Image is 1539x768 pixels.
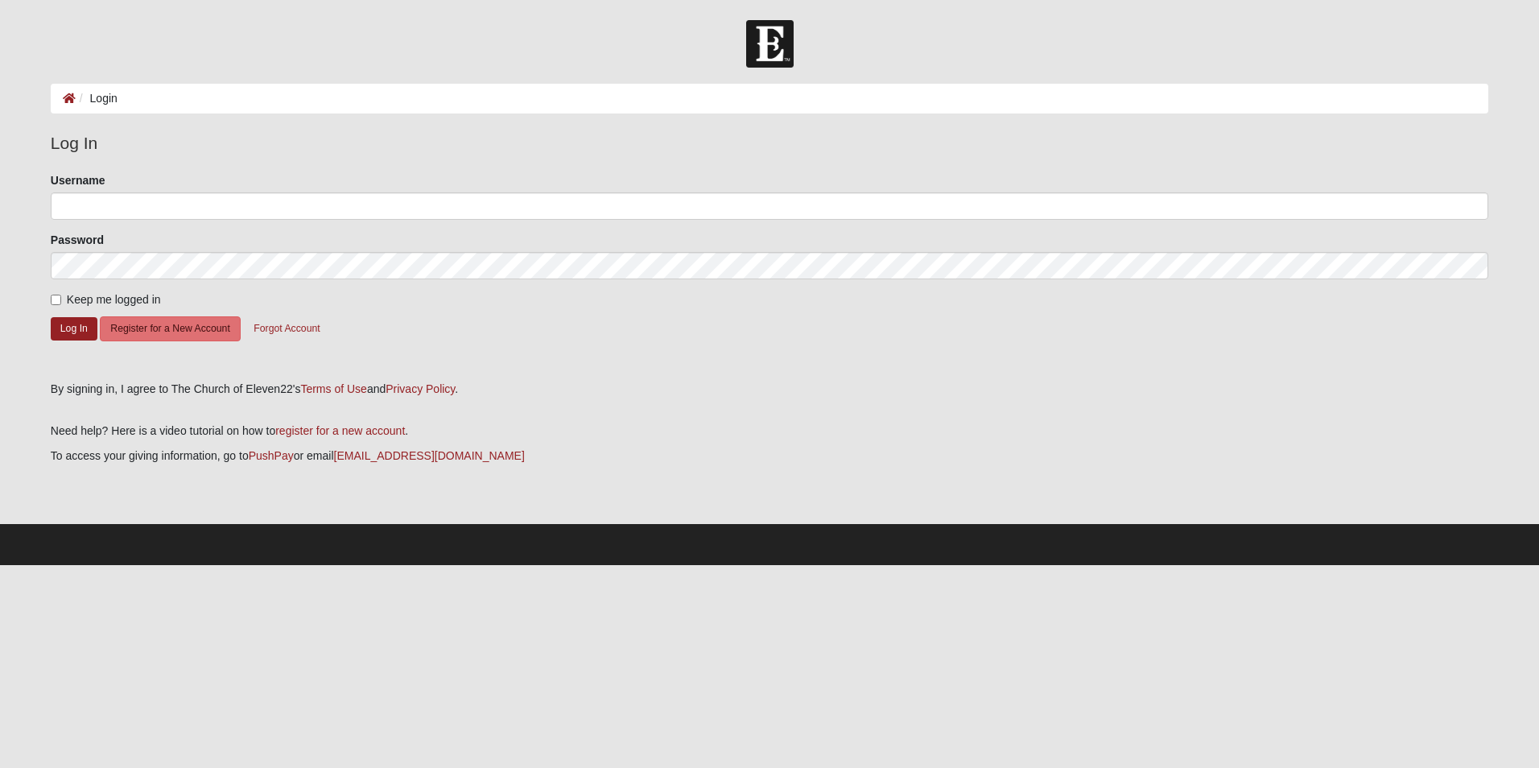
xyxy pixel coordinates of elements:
img: Church of Eleven22 Logo [746,20,794,68]
label: Username [51,172,105,188]
a: PushPay [249,449,294,462]
button: Forgot Account [243,316,330,341]
span: Keep me logged in [67,293,161,306]
a: Terms of Use [300,382,366,395]
label: Password [51,232,104,248]
div: By signing in, I agree to The Church of Eleven22's and . [51,381,1488,398]
p: To access your giving information, go to or email [51,448,1488,465]
li: Login [76,90,118,107]
p: Need help? Here is a video tutorial on how to . [51,423,1488,440]
button: Register for a New Account [100,316,240,341]
a: register for a new account [275,424,405,437]
button: Log In [51,317,97,341]
input: Keep me logged in [51,295,61,305]
a: Privacy Policy [386,382,455,395]
a: [EMAIL_ADDRESS][DOMAIN_NAME] [334,449,525,462]
legend: Log In [51,130,1488,156]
